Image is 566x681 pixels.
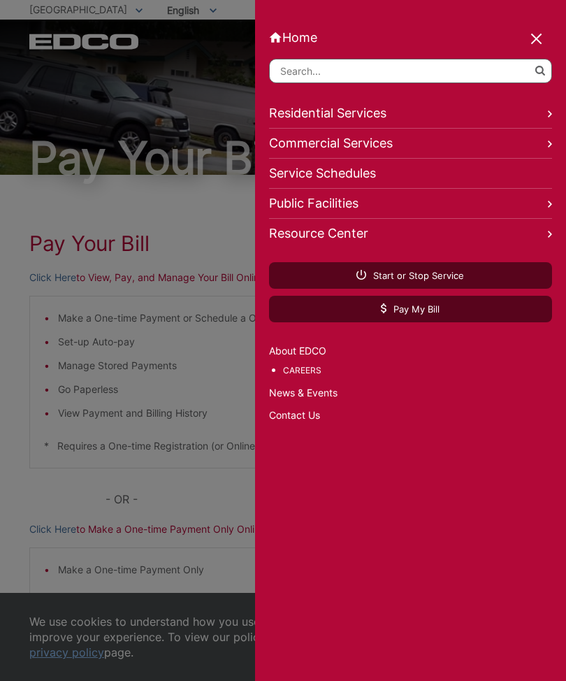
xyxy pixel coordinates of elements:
a: About EDCO [269,343,553,359]
a: Contact Us [269,408,553,423]
input: Search [269,59,553,83]
span: Start or Stop Service [356,269,464,282]
a: Residential Services [269,99,553,129]
a: Service Schedules [269,159,553,189]
a: Home [269,30,553,45]
a: Start or Stop Service [269,262,553,289]
a: Public Facilities [269,189,553,219]
a: Commercial Services [269,129,553,159]
span: Pay My Bill [381,303,440,315]
a: Resource Center [269,219,553,248]
a: Pay My Bill [269,296,553,322]
a: Careers [283,363,553,378]
a: News & Events [269,385,553,401]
